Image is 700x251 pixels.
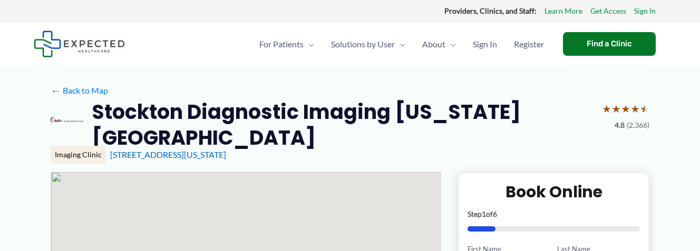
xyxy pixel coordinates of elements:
span: 1 [482,209,486,218]
nav: Primary Site Navigation [251,26,552,63]
span: ★ [602,99,611,118]
a: ←Back to Map [51,83,108,98]
span: ★ [611,99,621,118]
span: Register [514,26,544,63]
a: Sign In [464,26,505,63]
a: Register [505,26,552,63]
h2: Book Online [468,182,640,202]
a: Get Access [590,4,626,18]
span: For Patients [259,26,304,63]
span: ← [51,85,61,95]
a: AboutMenu Toggle [414,26,464,63]
img: Expected Healthcare Logo - side, dark font, small [34,31,125,57]
span: Menu Toggle [304,26,314,63]
span: Menu Toggle [395,26,405,63]
a: Solutions by UserMenu Toggle [323,26,414,63]
span: Sign In [473,26,497,63]
span: 4.8 [615,118,625,132]
h2: Stockton Diagnostic Imaging [US_STATE][GEOGRAPHIC_DATA] [92,99,594,151]
strong: Providers, Clinics, and Staff: [444,6,537,15]
div: Imaging Clinic [51,146,106,164]
a: [STREET_ADDRESS][US_STATE] [110,149,226,159]
p: Step of [468,210,640,218]
span: (2,366) [627,118,649,132]
span: ★ [630,99,640,118]
a: Sign In [634,4,656,18]
span: Solutions by User [331,26,395,63]
span: Menu Toggle [445,26,456,63]
span: ★ [640,99,649,118]
span: ★ [621,99,630,118]
a: For PatientsMenu Toggle [251,26,323,63]
a: Find a Clinic [563,32,656,56]
span: About [422,26,445,63]
span: 6 [493,209,497,218]
a: Learn More [545,4,582,18]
